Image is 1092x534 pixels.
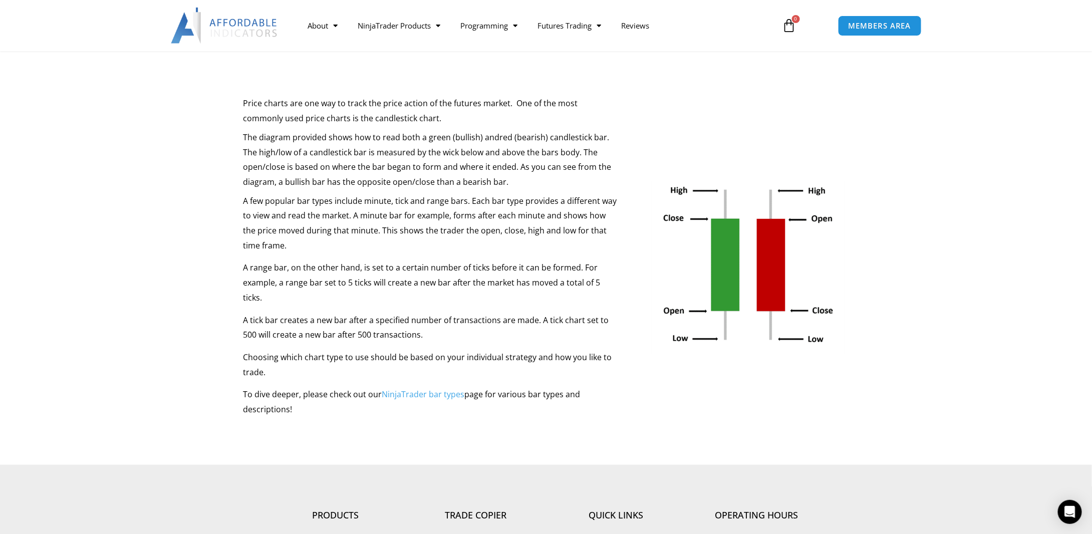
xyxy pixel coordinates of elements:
[243,194,618,253] p: A few popular bar types include minute, tick and range bars. Each bar type provides a different w...
[792,15,800,23] span: 0
[527,14,611,37] a: Futures Trading
[243,260,618,305] p: A range bar, on the other hand, is set to a certain number of ticks before it can be formed. For ...
[450,14,527,37] a: Programming
[1058,500,1082,524] div: Open Intercom Messenger
[243,96,618,126] p: Price charts are one way to track the price action of the futures market. One of the most commonl...
[849,22,911,30] span: MEMBERS AREA
[298,14,770,37] nav: Menu
[171,8,279,44] img: LogoAI | Affordable Indicators – NinjaTrader
[651,180,845,355] img: candlestick | Affordable Indicators – NinjaTrader
[265,510,406,521] h4: Products
[243,132,611,187] span: red (bearish) candlestick bar. The high/low of a candlestick bar is measured by the wick below an...
[406,510,546,521] h4: Trade Copier
[243,313,618,343] p: A tick bar creates a new bar after a specified number of transactions are made. A tick chart set ...
[243,350,618,380] p: Choosing which chart type to use should be based on your individual strategy and how you like to ...
[686,510,827,521] h4: Operating Hours
[298,14,348,37] a: About
[243,387,618,417] p: To dive deeper, please check out our page for various bar types and descriptions!
[611,14,659,37] a: Reviews
[382,389,464,400] a: NinjaTrader bar types
[767,11,811,40] a: 0
[838,16,922,36] a: MEMBERS AREA
[348,14,450,37] a: NinjaTrader Products
[546,510,686,521] h4: Quick Links
[243,130,618,190] p: The diagram provided shows how to read both a green (bullish) and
